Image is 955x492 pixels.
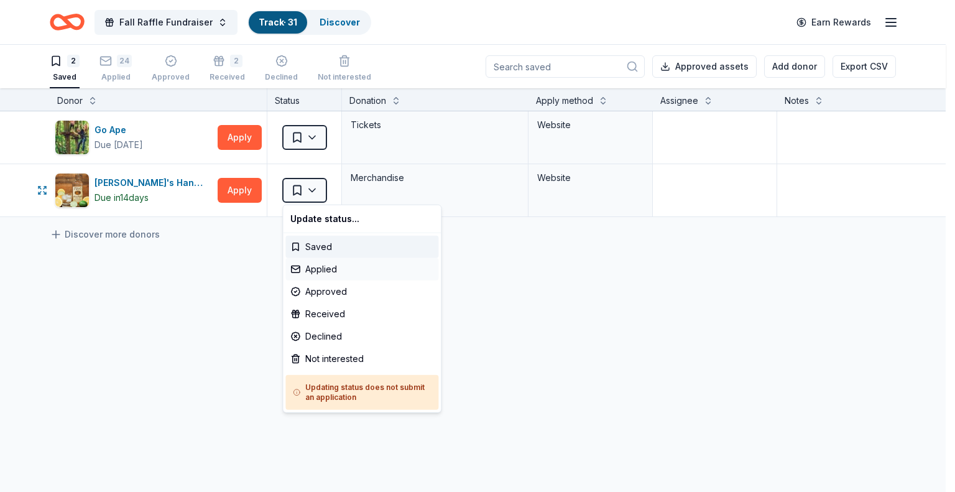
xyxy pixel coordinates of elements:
[285,236,438,258] div: Saved
[285,325,438,348] div: Declined
[293,383,431,402] h5: Updating status does not submit an application
[285,258,438,281] div: Applied
[285,281,438,303] div: Approved
[285,303,438,325] div: Received
[285,208,438,230] div: Update status...
[285,348,438,370] div: Not interested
